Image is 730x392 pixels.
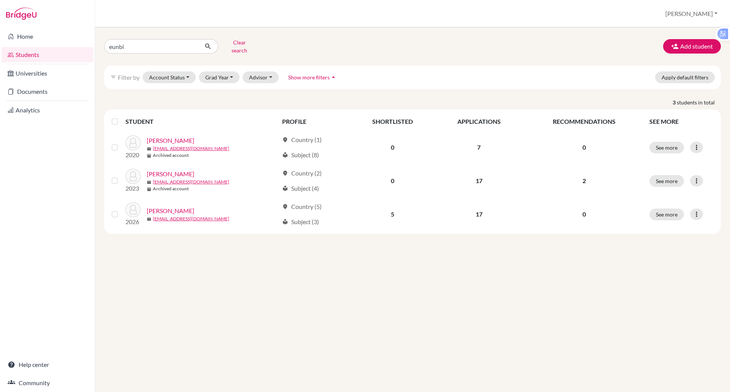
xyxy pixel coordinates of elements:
p: 2020 [125,150,141,160]
span: Show more filters [288,74,330,81]
span: mail [147,147,151,151]
span: location_on [282,170,288,176]
span: mail [147,180,151,185]
button: Add student [663,39,721,54]
p: 2023 [125,184,141,193]
th: PROFILE [278,112,351,131]
span: location_on [282,137,288,143]
span: inventory_2 [147,187,151,191]
a: Home [2,29,93,44]
button: See more [649,209,684,220]
b: Archived account [153,185,189,192]
div: Subject (3) [282,217,319,226]
button: Advisor [243,71,279,83]
button: See more [649,175,684,187]
td: 0 [351,164,435,198]
th: APPLICATIONS [435,112,523,131]
a: Universities [2,66,93,81]
span: location_on [282,204,288,210]
p: 2 [528,176,640,185]
button: Grad Year [199,71,240,83]
button: Clear search [218,36,260,56]
a: [EMAIL_ADDRESS][DOMAIN_NAME] [153,215,229,222]
span: local_library [282,219,288,225]
img: Bridge-U [6,8,36,20]
th: RECOMMENDATIONS [524,112,645,131]
div: Subject (8) [282,150,319,160]
span: mail [147,217,151,221]
input: Find student by name... [104,39,198,54]
span: Filter by [118,74,140,81]
p: 2026 [125,217,141,226]
div: Subject (4) [282,184,319,193]
a: [PERSON_NAME] [147,206,194,215]
span: inventory_2 [147,153,151,158]
a: Help center [2,357,93,372]
span: local_library [282,152,288,158]
div: Country (1) [282,135,322,144]
img: Jacob, Adit [125,169,141,184]
a: Analytics [2,103,93,118]
td: 0 [351,131,435,164]
button: Show more filtersarrow_drop_up [282,71,344,83]
td: 17 [435,164,523,198]
a: [EMAIL_ADDRESS][DOMAIN_NAME] [153,179,229,185]
span: local_library [282,185,288,191]
button: Account Status [143,71,196,83]
a: Documents [2,84,93,99]
td: 7 [435,131,523,164]
b: Archived account [153,152,189,159]
a: Students [2,47,93,62]
button: See more [649,142,684,153]
i: filter_list [110,74,116,80]
img: BIERI, Jacob [125,135,141,150]
a: [PERSON_NAME] [147,136,194,145]
a: [PERSON_NAME] [147,169,194,179]
th: STUDENT [125,112,278,131]
th: SHORTLISTED [351,112,435,131]
strong: 3 [673,98,677,106]
a: Community [2,375,93,390]
p: 0 [528,143,640,152]
div: Country (5) [282,202,322,211]
p: 0 [528,210,640,219]
td: 17 [435,198,523,231]
td: 5 [351,198,435,231]
a: [EMAIL_ADDRESS][DOMAIN_NAME] [153,145,229,152]
div: Country (2) [282,169,322,178]
img: Jacob, Manav [125,202,141,217]
button: [PERSON_NAME] [662,6,721,21]
i: arrow_drop_up [330,73,337,81]
span: students in total [677,98,721,106]
th: SEE MORE [645,112,718,131]
button: Apply default filters [655,71,715,83]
